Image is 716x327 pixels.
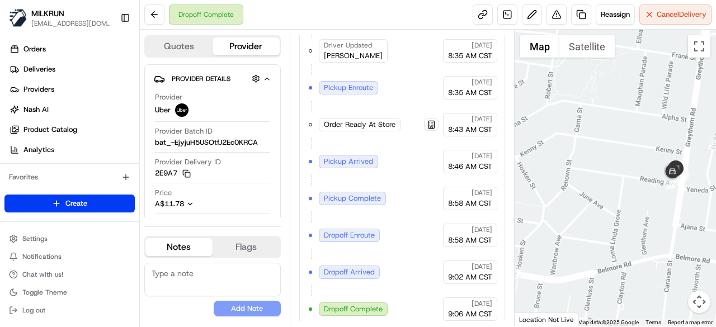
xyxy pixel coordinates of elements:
span: Pickup Complete [324,193,381,203]
button: Notes [145,238,213,256]
button: MILKRUN [31,8,64,19]
span: [DATE] [472,262,492,271]
button: Show satellite imagery [559,35,615,58]
span: Provider [155,92,182,102]
span: Providers [23,84,54,94]
a: Analytics [4,141,139,159]
img: Google [517,312,554,326]
span: [DATE] [472,188,492,197]
span: bat_-EjyjuH5USOtfJ2Ec0KRCA [155,138,258,148]
span: Provider Delivery ID [155,157,221,167]
span: Dropoff Complete [324,304,383,314]
span: 8:43 AM CST [448,125,492,135]
span: Pickup Arrived [324,157,373,167]
span: Deliveries [23,64,55,74]
span: Provider Batch ID [155,126,213,136]
button: Notifications [4,249,135,264]
a: Orders [4,40,139,58]
div: 21 [677,171,689,183]
button: Toggle Theme [4,285,135,300]
span: Toggle Theme [22,288,67,297]
span: Product Catalog [23,125,77,135]
a: Deliveries [4,60,139,78]
span: Log out [22,306,45,315]
span: Cancel Delivery [657,10,706,20]
button: Create [4,195,135,212]
span: 8:58 AM CST [448,198,492,208]
span: [DATE] [472,78,492,87]
span: Reassign [601,10,630,20]
button: Settings [4,231,135,247]
span: Nash AI [23,105,49,115]
span: 8:35 AM CST [448,51,492,61]
span: Notifications [22,252,62,261]
span: [DATE] [472,299,492,308]
span: [DATE] [472,225,492,234]
span: Settings [22,234,48,243]
button: Toggle fullscreen view [688,35,710,58]
button: Provider Details [154,69,271,88]
span: Driver Updated [324,41,372,50]
button: Show street map [520,35,559,58]
button: Reassign [596,4,635,25]
span: 8:35 AM CST [448,88,492,98]
button: Quotes [145,37,213,55]
span: Dropoff Enroute [324,230,375,240]
span: Uber [155,105,171,115]
button: A$11.78 [155,199,253,209]
span: 9:06 AM CST [448,309,492,319]
span: 9:02 AM CST [448,272,492,282]
img: MILKRUN [9,9,27,27]
img: uber-new-logo.jpeg [175,103,189,117]
span: Order Ready At Store [324,120,395,130]
span: [DATE] [472,41,492,50]
span: Pickup Enroute [324,83,373,93]
button: 2E9A7 [155,168,191,178]
a: Report a map error [668,319,713,325]
a: Terms (opens in new tab) [646,319,661,325]
span: Create [65,198,87,208]
button: MILKRUNMILKRUN[EMAIL_ADDRESS][DOMAIN_NAME] [4,4,116,31]
div: 22 [666,177,679,189]
div: 12 [508,268,521,280]
button: Log out [4,302,135,318]
span: [DATE] [472,151,492,160]
a: Product Catalog [4,121,139,139]
span: Map data ©2025 Google [578,319,639,325]
span: 8:58 AM CST [448,235,492,245]
div: Location Not Live [515,312,579,326]
span: Provider Details [172,74,230,83]
span: Analytics [23,145,54,155]
a: Nash AI [4,101,139,119]
button: CancelDelivery [639,4,712,25]
span: Dropoff Arrived [324,267,375,277]
button: Flags [213,238,280,256]
button: Chat with us! [4,267,135,282]
span: Price [155,188,172,198]
button: Map camera controls [688,291,710,313]
span: [DATE] [472,115,492,124]
a: Open this area in Google Maps (opens a new window) [517,312,554,326]
button: Provider [213,37,280,55]
a: Providers [4,80,139,98]
div: Favorites [4,168,135,186]
span: 8:46 AM CST [448,162,492,172]
button: [EMAIL_ADDRESS][DOMAIN_NAME] [31,19,111,28]
span: Orders [23,44,46,54]
span: [PERSON_NAME] [324,51,383,61]
span: Chat with us! [22,270,63,279]
span: A$11.78 [155,199,184,208]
